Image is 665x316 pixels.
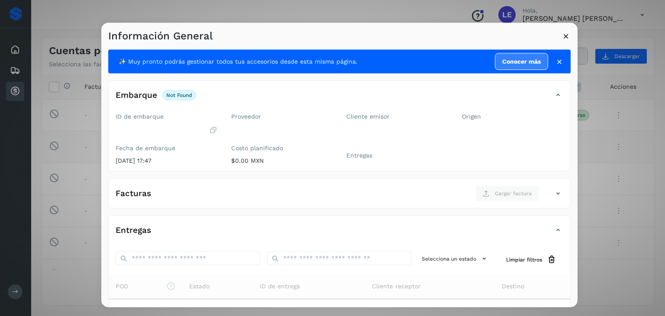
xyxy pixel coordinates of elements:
p: [DATE] 17:47 [116,157,217,164]
span: Estado [189,282,210,291]
h4: Facturas [116,188,151,198]
div: FacturasCargar factura [109,186,570,208]
h4: Embarque [116,90,157,100]
button: Cargar factura [475,186,539,201]
p: $0.00 MXN [231,157,333,164]
span: ✨ Muy pronto podrás gestionar todos tus accesorios desde esta misma página. [119,57,358,66]
button: Selecciona un estado [418,252,492,266]
label: Proveedor [231,113,333,120]
label: Origen [462,113,564,120]
label: ID de embarque [116,113,217,120]
label: Costo planificado [231,144,333,152]
a: Conocer más [495,53,548,70]
span: Destino [502,282,524,291]
label: Fecha de embarque [116,144,217,152]
div: Embarquenot found [109,88,570,110]
span: ID de entrega [260,282,300,291]
span: Cargar factura [495,190,532,197]
button: Limpiar filtros [499,252,563,268]
h4: Entregas [116,225,151,235]
span: POD [116,282,175,291]
label: Entregas [346,152,448,159]
span: Cliente receptor [372,282,421,291]
span: Limpiar filtros [506,255,542,263]
div: Entregas [109,223,570,245]
label: Cliente emisor [346,113,448,120]
h3: Información General [108,30,213,42]
p: not found [166,92,192,98]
